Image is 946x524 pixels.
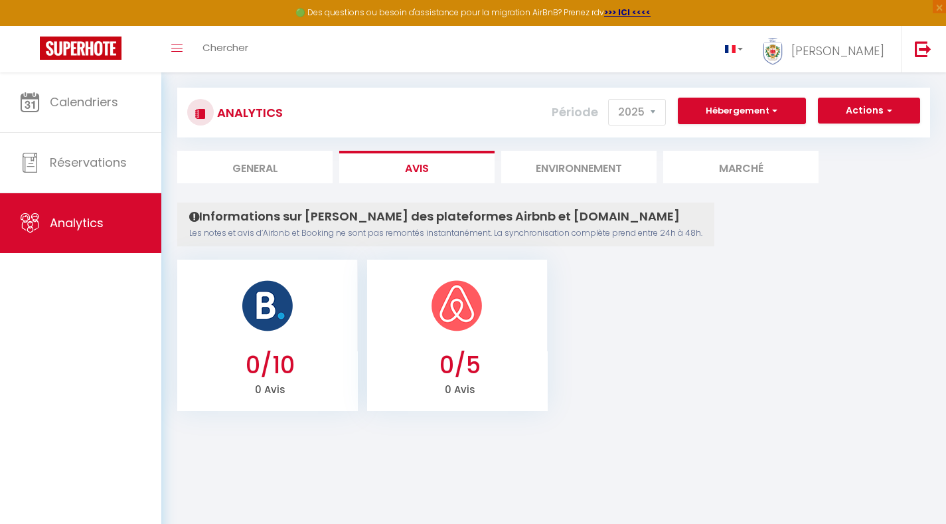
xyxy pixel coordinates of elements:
[376,351,544,379] h3: 0/5
[763,38,783,65] img: ...
[552,98,598,127] label: Période
[187,351,355,379] h3: 0/10
[189,227,702,240] p: Les notes et avis d’Airbnb et Booking ne sont pas remontés instantanément. La synchronisation com...
[604,7,651,18] a: >>> ICI <<<<
[339,151,495,183] li: Avis
[50,215,104,231] span: Analytics
[376,379,544,398] p: 0 Avis
[187,379,355,398] p: 0 Avis
[678,98,806,124] button: Hébergement
[791,43,884,59] span: [PERSON_NAME]
[50,94,118,110] span: Calendriers
[214,98,283,128] h3: Analytics
[915,41,931,57] img: logout
[50,154,127,171] span: Réservations
[40,37,121,60] img: Super Booking
[818,98,920,124] button: Actions
[753,26,901,72] a: ... [PERSON_NAME]
[501,151,657,183] li: Environnement
[189,209,702,224] h4: Informations sur [PERSON_NAME] des plateformes Airbnb et [DOMAIN_NAME]
[663,151,819,183] li: Marché
[177,151,333,183] li: General
[202,41,248,54] span: Chercher
[193,26,258,72] a: Chercher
